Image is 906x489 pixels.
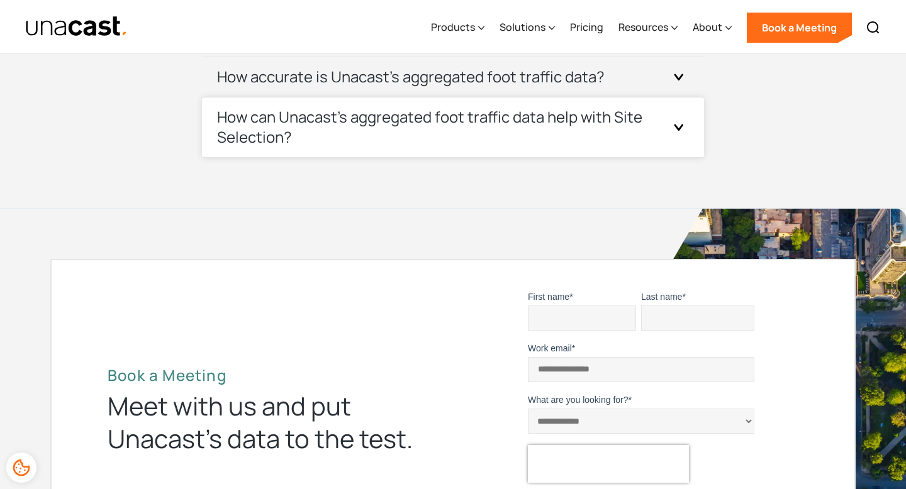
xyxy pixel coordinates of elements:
h3: How accurate is Unacast's aggregated foot traffic data? [217,67,605,87]
div: Products [431,2,484,53]
h3: How can Unacast's aggregated foot traffic data help with Site Selection? [217,107,659,147]
div: Resources [618,2,678,53]
span: Work email [528,343,572,353]
a: Pricing [570,2,603,53]
div: Resources [618,19,668,35]
span: What are you looking for? [528,395,629,405]
h2: Book a Meeting [108,366,435,385]
div: About [693,2,732,53]
img: Unacast text logo [25,16,128,38]
div: Cookie Preferences [6,453,36,483]
span: First name [528,292,569,302]
span: Last name [641,292,682,302]
div: About [693,19,722,35]
iframe: reCAPTCHA [528,445,689,483]
div: Products [431,19,475,35]
div: Solutions [500,19,545,35]
img: Search icon [866,20,881,35]
a: home [25,16,128,38]
div: Solutions [500,2,555,53]
div: Meet with us and put Unacast’s data to the test. [108,390,435,455]
a: Book a Meeting [747,13,852,43]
